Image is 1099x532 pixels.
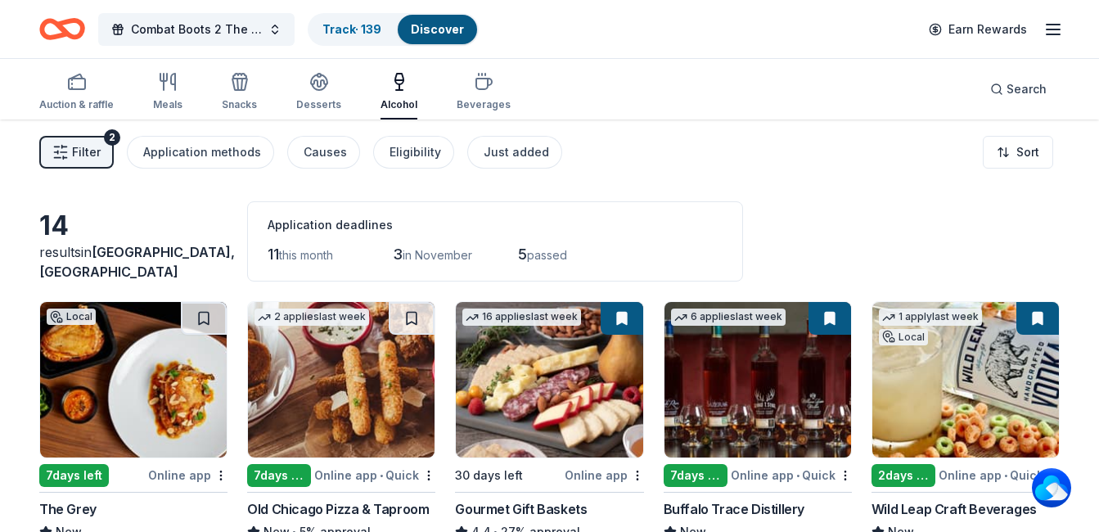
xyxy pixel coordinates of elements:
[527,248,567,262] span: passed
[462,309,581,326] div: 16 applies last week
[872,302,1059,458] img: Image for Wild Leap Craft Beverages
[127,136,274,169] button: Application methods
[456,302,642,458] img: Image for Gourmet Gift Baskets
[322,22,381,36] a: Track· 139
[39,242,227,282] div: results
[72,142,101,162] span: Filter
[247,499,429,519] div: Old Chicago Pizza & Taproom
[153,98,182,111] div: Meals
[153,65,182,119] button: Meals
[455,466,523,485] div: 30 days left
[380,469,383,482] span: •
[381,98,417,111] div: Alcohol
[373,136,454,169] button: Eligibility
[98,13,295,46] button: Combat Boots 2 The Boardroom presents the "United We Stand" Campaign
[411,22,464,36] a: Discover
[254,309,369,326] div: 2 applies last week
[39,10,85,48] a: Home
[457,65,511,119] button: Beverages
[983,136,1053,169] button: Sort
[268,215,723,235] div: Application deadlines
[131,20,262,39] span: Combat Boots 2 The Boardroom presents the "United We Stand" Campaign
[393,246,403,263] span: 3
[39,464,109,487] div: 7 days left
[296,98,341,111] div: Desserts
[222,65,257,119] button: Snacks
[467,136,562,169] button: Just added
[308,13,479,46] button: Track· 139Discover
[484,142,549,162] div: Just added
[47,309,96,325] div: Local
[381,65,417,119] button: Alcohol
[731,465,852,485] div: Online app Quick
[148,465,227,485] div: Online app
[977,73,1060,106] button: Search
[39,136,114,169] button: Filter2
[39,210,227,242] div: 14
[39,244,235,280] span: in
[671,309,786,326] div: 6 applies last week
[455,499,587,519] div: Gourmet Gift Baskets
[879,309,982,326] div: 1 apply last week
[268,246,279,263] span: 11
[304,142,347,162] div: Causes
[143,142,261,162] div: Application methods
[39,244,235,280] span: [GEOGRAPHIC_DATA], [GEOGRAPHIC_DATA]
[919,15,1037,44] a: Earn Rewards
[39,65,114,119] button: Auction & raffle
[248,302,435,458] img: Image for Old Chicago Pizza & Taproom
[664,302,851,458] img: Image for Buffalo Trace Distillery
[39,98,114,111] div: Auction & raffle
[222,98,257,111] div: Snacks
[796,469,799,482] span: •
[872,499,1037,519] div: Wild Leap Craft Beverages
[40,302,227,458] img: Image for The Grey
[1016,142,1039,162] span: Sort
[879,329,928,345] div: Local
[518,246,527,263] span: 5
[39,499,97,519] div: The Grey
[1007,79,1047,99] span: Search
[104,129,120,146] div: 2
[565,465,644,485] div: Online app
[279,248,333,262] span: this month
[939,465,1060,485] div: Online app Quick
[872,464,935,487] div: 2 days left
[664,464,727,487] div: 7 days left
[287,136,360,169] button: Causes
[664,499,804,519] div: Buffalo Trace Distillery
[247,464,311,487] div: 7 days left
[314,465,435,485] div: Online app Quick
[403,248,472,262] span: in November
[457,98,511,111] div: Beverages
[1004,469,1007,482] span: •
[296,65,341,119] button: Desserts
[390,142,441,162] div: Eligibility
